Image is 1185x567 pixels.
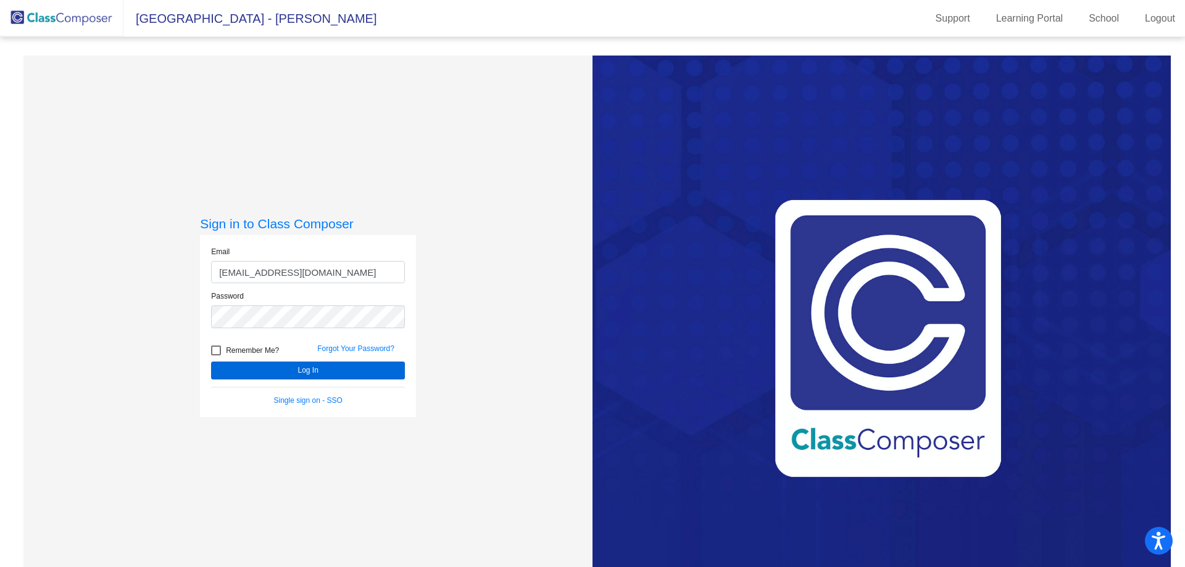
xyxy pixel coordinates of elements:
[1135,9,1185,28] a: Logout
[926,9,980,28] a: Support
[1079,9,1129,28] a: School
[211,291,244,302] label: Password
[274,396,343,405] a: Single sign on - SSO
[317,344,394,353] a: Forgot Your Password?
[123,9,376,28] span: [GEOGRAPHIC_DATA] - [PERSON_NAME]
[211,246,230,257] label: Email
[200,216,416,231] h3: Sign in to Class Composer
[211,362,405,379] button: Log In
[986,9,1073,28] a: Learning Portal
[226,343,279,358] span: Remember Me?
